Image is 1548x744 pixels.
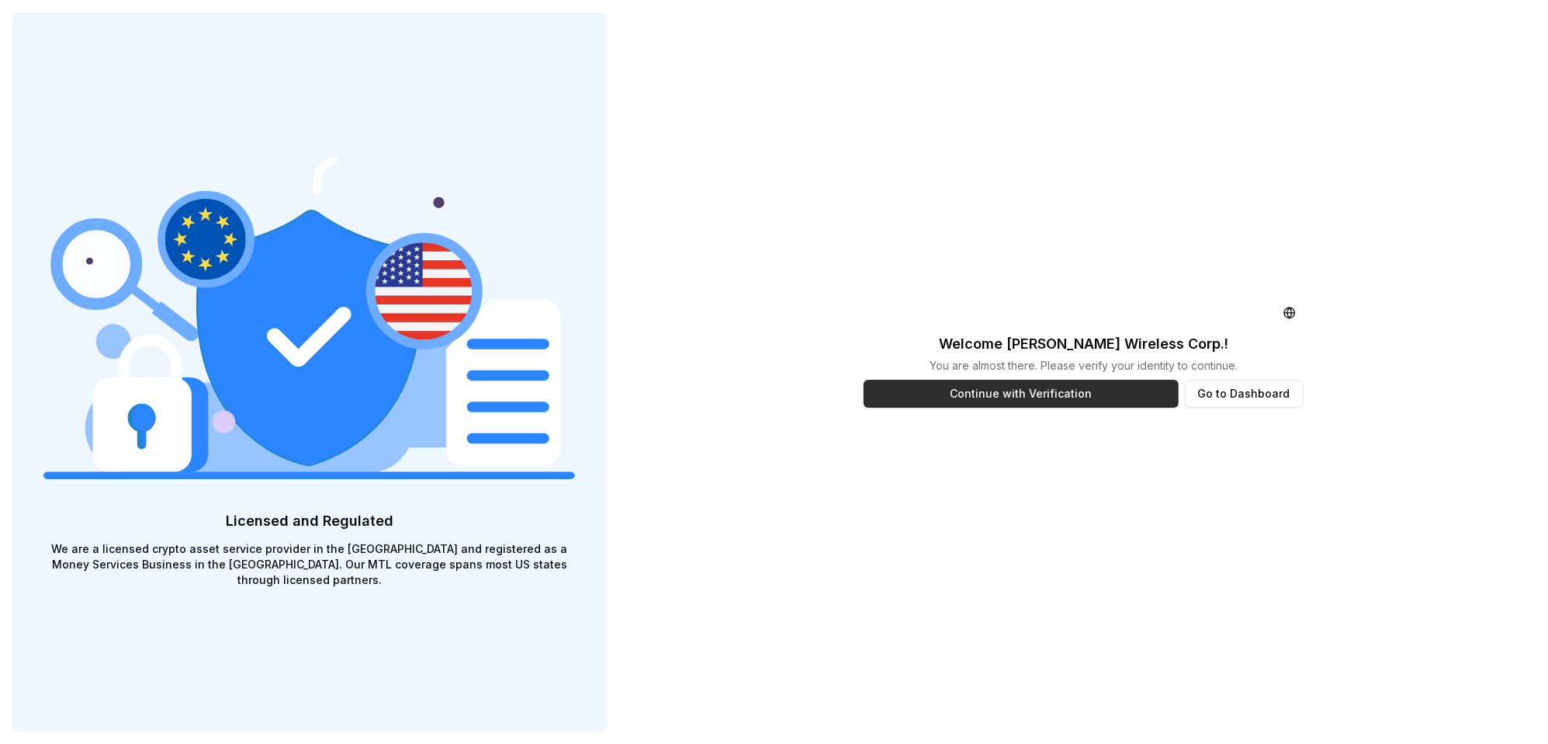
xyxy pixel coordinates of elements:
button: Go to Dashboard [1185,380,1304,408]
p: Licensed and Regulated [43,510,576,532]
button: Continue with Verification [864,380,1179,408]
p: We are a licensed crypto asset service provider in the [GEOGRAPHIC_DATA] and registered as a Mone... [43,541,576,588]
p: Welcome [PERSON_NAME] Wireless Corp. ! [939,333,1228,355]
p: You are almost there. Please verify your identity to continue. [930,358,1238,374]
